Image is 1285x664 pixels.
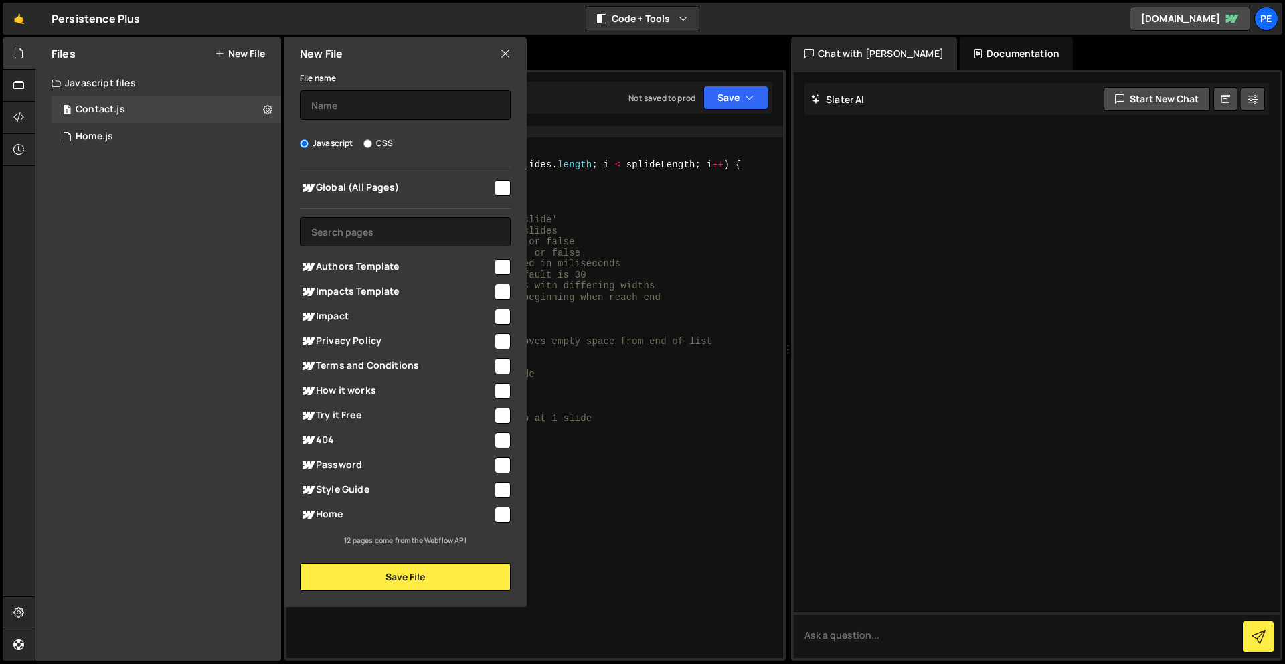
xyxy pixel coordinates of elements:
div: 16929/46361.js [52,123,281,150]
div: 16929/46413.js [52,96,281,123]
div: Contact.js [76,104,125,116]
label: File name [300,72,336,85]
input: Javascript [300,139,309,148]
input: CSS [363,139,372,148]
button: Save File [300,563,511,591]
span: Privacy Policy [300,333,493,349]
span: Impacts Template [300,284,493,300]
span: Authors Template [300,259,493,275]
span: Terms and Conditions [300,358,493,374]
div: Home.js [76,131,113,143]
span: 1 [63,106,71,116]
span: Home [300,507,493,523]
div: Documentation [960,37,1073,70]
span: 404 [300,432,493,448]
div: Javascript files [35,70,281,96]
a: [DOMAIN_NAME] [1130,7,1250,31]
label: CSS [363,137,393,150]
button: Save [703,86,768,110]
div: Not saved to prod [628,92,695,104]
span: Style Guide [300,482,493,498]
span: Impact [300,309,493,325]
h2: Files [52,46,76,61]
span: Global (All Pages) [300,180,493,196]
input: Search pages [300,217,511,246]
label: Javascript [300,137,353,150]
h2: Slater AI [811,93,865,106]
button: Start new chat [1104,87,1210,111]
div: Persistence Plus [52,11,141,27]
a: 🤙 [3,3,35,35]
input: Name [300,90,511,120]
small: 12 pages come from the Webflow API [344,535,466,545]
button: Code + Tools [586,7,699,31]
a: Pe [1254,7,1278,31]
button: New File [215,48,265,59]
span: Password [300,457,493,473]
h2: New File [300,46,343,61]
div: Chat with [PERSON_NAME] [791,37,957,70]
span: Try it Free [300,408,493,424]
span: How it works [300,383,493,399]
